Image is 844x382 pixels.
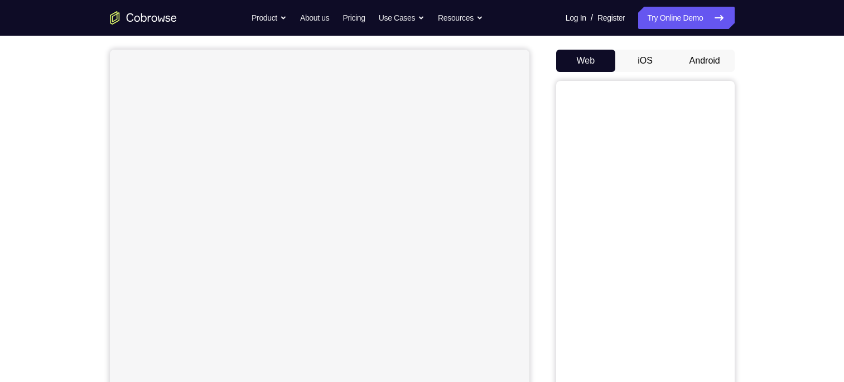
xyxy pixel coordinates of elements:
a: Try Online Demo [638,7,734,29]
a: About us [300,7,329,29]
a: Pricing [343,7,365,29]
a: Log In [566,7,586,29]
button: Android [675,50,735,72]
button: Web [556,50,616,72]
button: Product [252,7,287,29]
button: Resources [438,7,483,29]
span: / [591,11,593,25]
button: iOS [615,50,675,72]
a: Register [597,7,625,29]
a: Go to the home page [110,11,177,25]
button: Use Cases [379,7,425,29]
